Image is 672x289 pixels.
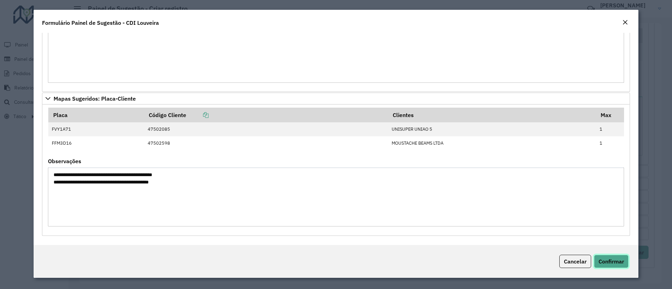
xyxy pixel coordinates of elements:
[48,157,81,165] label: Observações
[594,255,629,268] button: Confirmar
[144,136,388,150] td: 47502598
[596,136,624,150] td: 1
[42,19,159,27] h4: Formulário Painel de Sugestão - CDI Louveira
[48,136,144,150] td: FFM3D16
[596,122,624,136] td: 1
[388,108,596,122] th: Clientes
[48,122,144,136] td: FVY1A71
[388,136,596,150] td: MOUSTACHE BEAMS LTDA
[42,104,630,236] div: Mapas Sugeridos: Placa-Cliente
[388,122,596,136] td: UNISUPER UNIAO 5
[559,255,591,268] button: Cancelar
[42,93,630,104] a: Mapas Sugeridos: Placa-Cliente
[144,108,388,122] th: Código Cliente
[564,258,587,265] span: Cancelar
[596,108,624,122] th: Max
[48,108,144,122] th: Placa
[622,20,628,25] em: Fechar
[144,122,388,136] td: 47502085
[598,258,624,265] span: Confirmar
[186,111,209,118] a: Copiar
[620,18,630,27] button: Close
[54,96,136,101] span: Mapas Sugeridos: Placa-Cliente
